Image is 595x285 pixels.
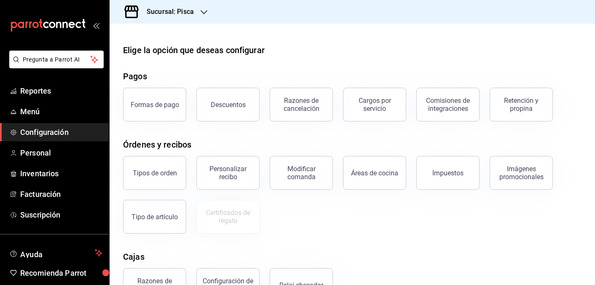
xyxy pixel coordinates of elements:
[343,88,406,121] button: Cargos por servicio
[343,156,406,190] button: Áreas de cocina
[123,88,186,121] button: Formas de pago
[133,169,177,177] div: Tipos de orden
[422,97,474,113] div: Comisiones de integraciones
[196,200,260,234] button: Certificados de regalo
[495,165,547,181] div: Imágenes promocionales
[495,97,547,113] div: Retención y propina
[275,165,327,181] div: Modificar comanda
[20,209,102,220] span: Suscripción
[348,97,401,113] div: Cargos por servicio
[131,101,179,109] div: Formas de pago
[131,213,178,221] div: Tipo de artículo
[20,188,102,200] span: Facturación
[270,88,333,121] button: Razones de cancelación
[123,200,186,234] button: Tipo de artículo
[123,156,186,190] button: Tipos de orden
[20,106,102,117] span: Menú
[416,156,480,190] button: Impuestos
[432,169,464,177] div: Impuestos
[20,248,91,258] span: Ayuda
[490,88,553,121] button: Retención y propina
[202,209,254,225] div: Certificados de regalo
[211,101,246,109] div: Descuentos
[123,70,147,83] div: Pagos
[270,156,333,190] button: Modificar comanda
[6,61,104,70] a: Pregunta a Parrot AI
[123,138,191,151] div: Órdenes y recibos
[196,88,260,121] button: Descuentos
[490,156,553,190] button: Imágenes promocionales
[123,250,145,263] div: Cajas
[93,22,99,29] button: open_drawer_menu
[416,88,480,121] button: Comisiones de integraciones
[140,7,194,17] h3: Sucursal: Pisca
[20,168,102,179] span: Inventarios
[196,156,260,190] button: Personalizar recibo
[20,126,102,138] span: Configuración
[20,85,102,97] span: Reportes
[123,44,265,56] div: Elige la opción que deseas configurar
[275,97,327,113] div: Razones de cancelación
[23,55,91,64] span: Pregunta a Parrot AI
[9,51,104,68] button: Pregunta a Parrot AI
[202,165,254,181] div: Personalizar recibo
[20,147,102,159] span: Personal
[20,267,102,279] span: Recomienda Parrot
[351,169,398,177] div: Áreas de cocina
